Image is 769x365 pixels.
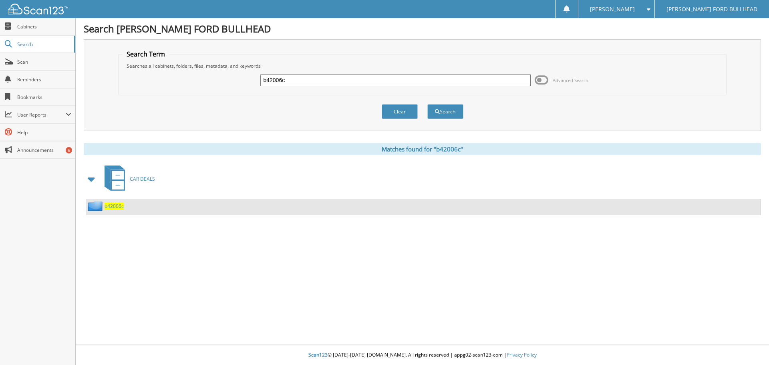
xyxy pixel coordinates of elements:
a: b42006c [105,203,124,210]
h1: Search [PERSON_NAME] FORD BULLHEAD [84,22,761,35]
legend: Search Term [123,50,169,58]
span: [PERSON_NAME] FORD BULLHEAD [666,7,757,12]
span: Announcements [17,147,71,153]
img: scan123-logo-white.svg [8,4,68,14]
span: Bookmarks [17,94,71,101]
span: CAR DEALS [130,175,155,182]
a: CAR DEALS [100,163,155,195]
span: Reminders [17,76,71,83]
div: 6 [66,147,72,153]
span: Scan [17,58,71,65]
a: Privacy Policy [507,351,537,358]
button: Clear [382,104,418,119]
span: User Reports [17,111,66,118]
iframe: Chat Widget [729,327,769,365]
div: Matches found for "b42006c" [84,143,761,155]
span: Scan123 [308,351,328,358]
span: Help [17,129,71,136]
button: Search [427,104,463,119]
span: Advanced Search [553,77,588,83]
span: [PERSON_NAME] [590,7,635,12]
img: folder2.png [88,201,105,211]
div: Searches all cabinets, folders, files, metadata, and keywords [123,63,723,69]
span: Cabinets [17,23,71,30]
div: © [DATE]-[DATE] [DOMAIN_NAME]. All rights reserved | appg02-scan123-com | [76,345,769,365]
span: Search [17,41,70,48]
